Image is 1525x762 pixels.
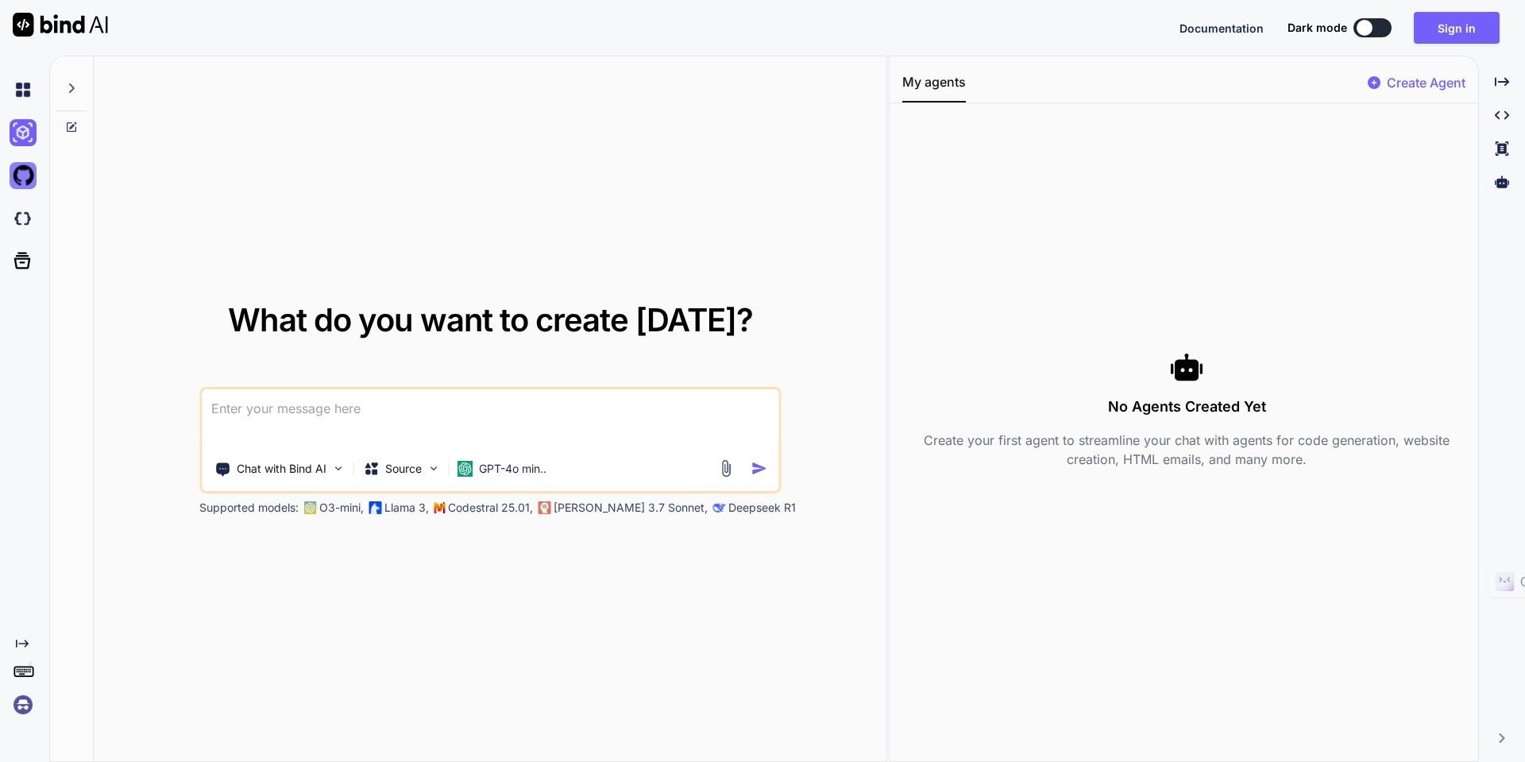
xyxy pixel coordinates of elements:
[10,205,37,232] img: darkCloudIdeIcon
[10,691,37,718] img: signin
[448,500,533,516] p: Codestral 25.01,
[303,501,316,514] img: GPT-4
[10,76,37,103] img: chat
[902,396,1472,418] h3: No Agents Created Yet
[384,500,429,516] p: Llama 3,
[554,500,708,516] p: [PERSON_NAME] 3.7 Sonnet,
[902,431,1472,469] p: Create your first agent to streamline your chat with agents for code generation, website creation...
[331,462,345,475] img: Pick Tools
[385,461,422,477] p: Source
[237,461,326,477] p: Chat with Bind AI
[728,500,796,516] p: Deepseek R1
[716,459,735,478] img: attachment
[10,119,37,146] img: ai-studio
[457,461,473,477] img: GPT-4o mini
[479,461,546,477] p: GPT-4o min..
[751,460,767,477] img: icon
[1179,21,1264,35] span: Documentation
[228,300,753,339] span: What do you want to create [DATE]?
[1387,73,1465,92] p: Create Agent
[434,502,445,513] img: Mistral-AI
[712,501,725,514] img: claude
[319,500,364,516] p: O3-mini,
[10,162,37,189] img: githubLight
[199,500,299,516] p: Supported models:
[902,72,966,103] button: My agents
[1288,20,1347,36] span: Dark mode
[369,501,381,514] img: Llama2
[13,13,108,37] img: Bind AI
[1414,12,1500,44] button: Sign in
[538,501,550,514] img: claude
[427,462,440,475] img: Pick Models
[1179,20,1264,37] button: Documentation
